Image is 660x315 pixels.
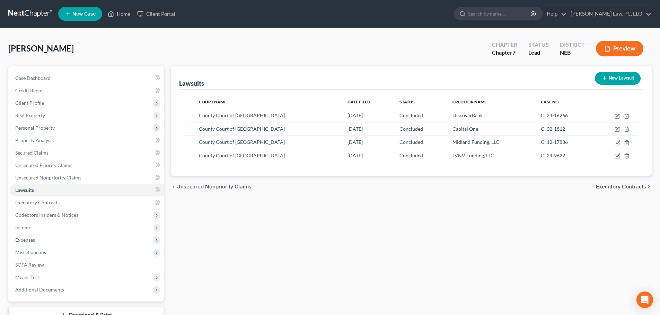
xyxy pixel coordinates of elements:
[15,237,35,243] span: Expenses
[399,139,423,145] span: Concluded
[10,72,164,84] a: Case Dashboard
[595,72,641,85] button: New Lawsuit
[15,249,46,255] span: Miscellaneous
[452,152,494,158] span: LVNV Funding, LLC
[10,196,164,209] a: Executory Contracts
[15,125,55,131] span: Personal Property
[347,99,370,104] span: Date Filed
[468,7,531,20] input: Search by name...
[492,49,517,57] div: Chapter
[528,49,549,57] div: Lead
[104,8,134,20] a: Home
[567,8,651,20] a: [PERSON_NAME] Law, PC, LLO
[541,152,565,158] span: CI 24-9622
[541,112,568,118] span: CI 24-16266
[452,112,483,118] span: DiscoverBank
[199,126,285,132] span: County Court of [GEOGRAPHIC_DATA]
[199,139,285,145] span: County Court of [GEOGRAPHIC_DATA]
[646,184,652,189] i: chevron_right
[10,147,164,159] a: Secured Claims
[199,112,285,118] span: County Court of [GEOGRAPHIC_DATA]
[452,139,499,145] span: Midland Funding, LLC
[199,99,227,104] span: Court Name
[10,184,164,196] a: Lawsuits
[541,139,568,145] span: CI 12-17836
[399,126,423,132] span: Concluded
[399,99,415,104] span: Status
[8,43,74,53] span: [PERSON_NAME]
[560,49,585,57] div: NEB
[15,287,64,293] span: Additional Documents
[15,224,31,230] span: Income
[10,159,164,172] a: Unsecured Priority Claims
[541,126,565,132] span: CI 02-1812
[492,41,517,49] div: Chapter
[176,184,252,189] span: Unsecured Nonpriority Claims
[15,75,51,81] span: Case Dashboard
[15,112,45,118] span: Real Property
[528,41,549,49] div: Status
[452,126,478,132] span: Capital One
[596,184,652,189] button: Executory Contracts chevron_right
[10,172,164,184] a: Unsecured Nonpriority Claims
[15,150,49,156] span: Secured Claims
[171,184,176,189] i: chevron_left
[15,100,44,106] span: Client Profile
[560,41,585,49] div: District
[452,99,487,104] span: Creditor Name
[15,175,81,180] span: Unsecured Nonpriority Claims
[10,84,164,97] a: Credit Report
[171,184,252,189] button: chevron_left Unsecured Nonpriority Claims
[512,49,516,56] span: 7
[15,262,44,268] span: SOFA Review
[199,152,285,158] span: County Court of [GEOGRAPHIC_DATA]
[541,99,559,104] span: Case No
[15,200,60,205] span: Executory Contracts
[15,274,39,280] span: Means Test
[399,112,423,118] span: Concluded
[399,152,423,158] span: Concluded
[596,184,646,189] span: Executory Contracts
[72,11,96,17] span: New Case
[10,259,164,271] a: SOFA Review
[15,137,54,143] span: Property Analysis
[134,8,179,20] a: Client Portal
[15,212,78,218] span: Codebtors Insiders & Notices
[347,152,363,158] span: [DATE]
[347,112,363,118] span: [DATE]
[596,41,643,56] button: Preview
[15,162,72,168] span: Unsecured Priority Claims
[15,87,45,93] span: Credit Report
[10,134,164,147] a: Property Analysis
[636,291,653,308] div: Open Intercom Messenger
[179,79,204,87] div: Lawsuits
[347,139,363,145] span: [DATE]
[543,8,566,20] a: Help
[15,187,34,193] span: Lawsuits
[347,126,363,132] span: [DATE]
